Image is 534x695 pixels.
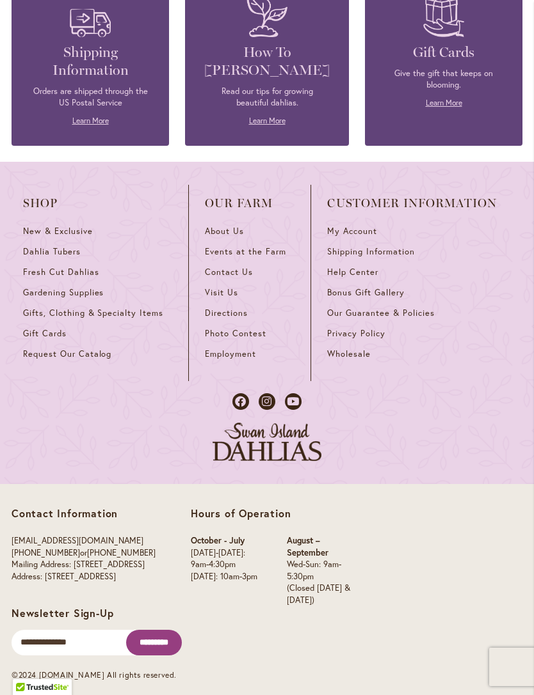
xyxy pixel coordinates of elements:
span: Customer Information [327,197,497,210]
span: Privacy Policy [327,328,385,339]
a: [PHONE_NUMBER] [12,547,80,558]
a: Learn More [72,116,109,125]
span: New & Exclusive [23,226,93,237]
p: Wed-Sun: 9am-5:30pm [287,559,352,582]
span: Gardening Supplies [23,287,104,298]
span: My Account [327,226,377,237]
span: Newsletter Sign-Up [12,606,113,620]
a: Dahlias on Youtube [285,393,302,410]
span: Shipping Information [327,246,414,257]
span: Gifts, Clothing & Specialty Items [23,308,163,318]
span: Visit Us [205,287,238,298]
h4: Shipping Information [31,43,150,79]
span: Contact Us [205,267,253,277]
span: Request Our Catalog [23,348,111,359]
p: October - July [191,535,261,547]
a: Dahlias on Instagram [259,393,275,410]
p: Read our tips for growing beautiful dahlias. [204,86,330,109]
span: Photo Contest [205,328,266,339]
p: [DATE]: 10am-3pm [191,571,261,583]
p: Hours of Operation [191,507,352,520]
a: [EMAIL_ADDRESS][DOMAIN_NAME] [12,535,143,546]
span: Our Farm [205,197,295,210]
h4: Gift Cards [384,43,503,61]
span: Gift Cards [23,328,67,339]
span: Our Guarantee & Policies [327,308,434,318]
h4: How To [PERSON_NAME] [204,43,330,79]
p: Give the gift that keeps on blooming. [384,68,503,91]
a: Learn More [426,98,462,107]
span: Events at the Farm [205,246,286,257]
p: August – September [287,535,352,559]
span: Employment [205,348,256,359]
span: About Us [205,226,244,237]
span: Bonus Gift Gallery [327,287,404,298]
p: (Closed [DATE] & [DATE]) [287,582,352,606]
span: ©2024 [DOMAIN_NAME] All rights reserved. [12,670,177,680]
a: Learn More [249,116,286,125]
span: Fresh Cut Dahlias [23,267,99,277]
a: [PHONE_NUMBER] [87,547,156,558]
a: Dahlias on Facebook [232,393,249,410]
span: Dahlia Tubers [23,246,81,257]
p: Contact Information [12,507,156,520]
span: Help Center [327,267,378,277]
p: Orders are shipped through the US Postal Service [31,86,150,109]
p: or Mailing Address: [STREET_ADDRESS] Address: [STREET_ADDRESS] [12,535,156,582]
span: Shop [23,197,172,210]
iframe: Launch Accessibility Center [10,650,45,685]
span: Directions [205,308,248,318]
p: [DATE]-[DATE]: 9am-4:30pm [191,547,261,571]
span: Wholesale [327,348,371,359]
